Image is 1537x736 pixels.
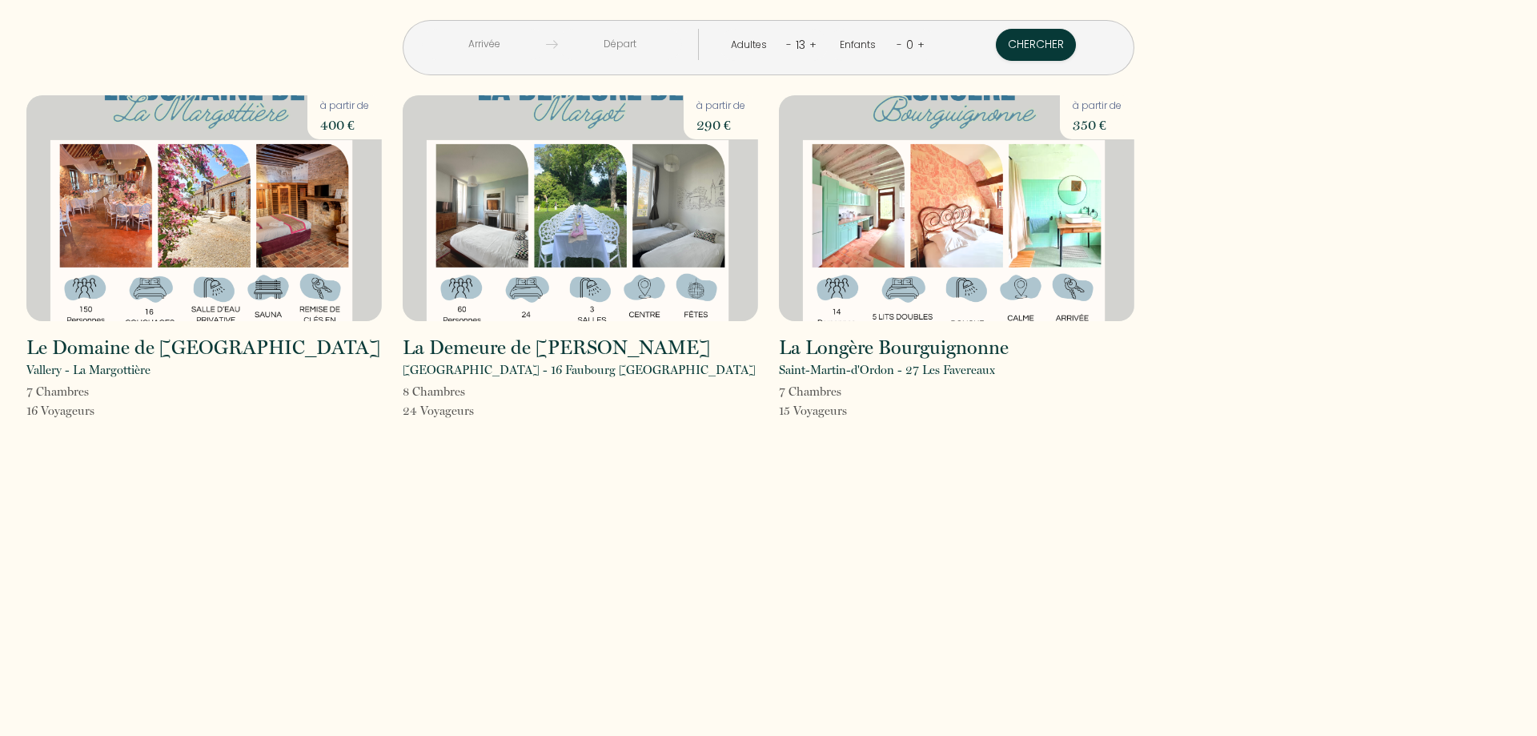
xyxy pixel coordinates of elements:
span: s [84,384,89,399]
a: - [786,37,792,52]
p: [GEOGRAPHIC_DATA] - 16 Faubourg [GEOGRAPHIC_DATA] [403,360,756,380]
a: + [809,37,817,52]
input: Arrivée [422,29,546,60]
h2: La Longère Bourguignonne [779,338,1009,357]
p: Vallery - La Margottière [26,360,150,380]
img: rental-image [779,95,1134,321]
h2: La Demeure de [PERSON_NAME] [403,338,710,357]
p: à partir de [696,99,745,114]
p: 24 Voyageur [403,401,474,420]
p: 350 € [1073,114,1122,136]
button: Chercher [996,29,1076,61]
span: s [90,404,94,418]
p: 15 Voyageur [779,401,847,420]
p: 290 € [696,114,745,136]
a: + [917,37,925,52]
span: s [469,404,474,418]
p: à partir de [320,99,369,114]
p: 8 Chambre [403,382,474,401]
p: 7 Chambre [779,382,847,401]
p: 400 € [320,114,369,136]
p: 7 Chambre [26,382,94,401]
p: à partir de [1073,99,1122,114]
p: 16 Voyageur [26,401,94,420]
div: 0 [902,32,917,58]
h2: Le Domaine de [GEOGRAPHIC_DATA] [26,338,380,357]
span: s [837,384,841,399]
img: guests [546,38,558,50]
a: - [897,37,902,52]
span: s [460,384,465,399]
span: s [842,404,847,418]
div: 13 [792,32,809,58]
input: Départ [558,29,682,60]
div: Enfants [840,38,881,53]
div: Adultes [731,38,773,53]
img: rental-image [26,95,382,321]
img: rental-image [403,95,758,321]
p: Saint-Martin-d'Ordon - 27 Les Favereaux [779,360,995,380]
